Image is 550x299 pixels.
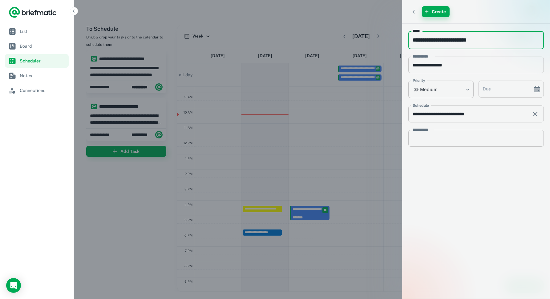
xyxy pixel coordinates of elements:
label: Priority [413,78,425,83]
a: Connections [5,84,69,97]
a: Board [5,39,69,53]
span: List [20,28,66,35]
a: Scheduler [5,54,69,68]
span: Notes [20,72,66,79]
div: Medium [408,81,474,98]
label: Schedule [413,103,429,108]
button: Create [422,6,450,17]
a: Notes [5,69,69,82]
span: Scheduler [20,58,66,64]
span: Connections [20,87,66,94]
button: Choose date [531,83,543,95]
a: List [5,25,69,38]
div: scrollable content [402,24,550,299]
div: Load Chat [6,278,21,293]
span: Board [20,43,66,50]
button: Back [408,6,419,17]
a: Logo [9,6,57,18]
